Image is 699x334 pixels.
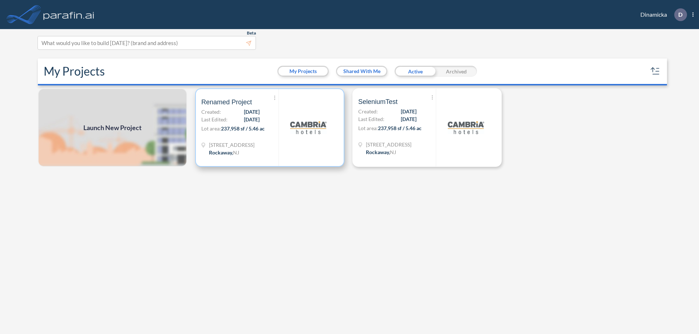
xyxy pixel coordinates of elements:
[221,125,265,132] span: 237,958 sf / 5.46 ac
[209,149,233,156] span: Rockaway ,
[83,123,142,133] span: Launch New Project
[233,149,239,156] span: NJ
[395,66,436,77] div: Active
[358,97,398,106] span: SeleniumTest
[247,30,256,36] span: Beta
[401,108,416,115] span: [DATE]
[279,67,328,76] button: My Projects
[38,88,187,167] a: Launch New Project
[290,109,327,146] img: logo
[358,125,378,131] span: Lot area:
[378,125,422,131] span: 237,958 sf / 5.46 ac
[649,65,661,77] button: sort
[337,67,386,76] button: Shared With Me
[401,115,416,123] span: [DATE]
[436,66,477,77] div: Archived
[209,149,239,156] div: Rockaway, NJ
[38,88,187,167] img: add
[42,7,96,22] img: logo
[366,141,411,148] span: 321 Mt Hope Ave
[366,149,390,155] span: Rockaway ,
[44,64,105,78] h2: My Projects
[366,148,396,156] div: Rockaway, NJ
[244,108,260,116] span: [DATE]
[678,11,683,18] p: D
[201,116,228,123] span: Last Edited:
[244,116,260,123] span: [DATE]
[201,125,221,132] span: Lot area:
[448,109,484,146] img: logo
[358,108,378,115] span: Created:
[201,108,221,116] span: Created:
[209,141,254,149] span: 321 Mt Hope Ave
[390,149,396,155] span: NJ
[629,8,694,21] div: Dinamicka
[358,115,384,123] span: Last Edited:
[201,98,252,106] span: Renamed Project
